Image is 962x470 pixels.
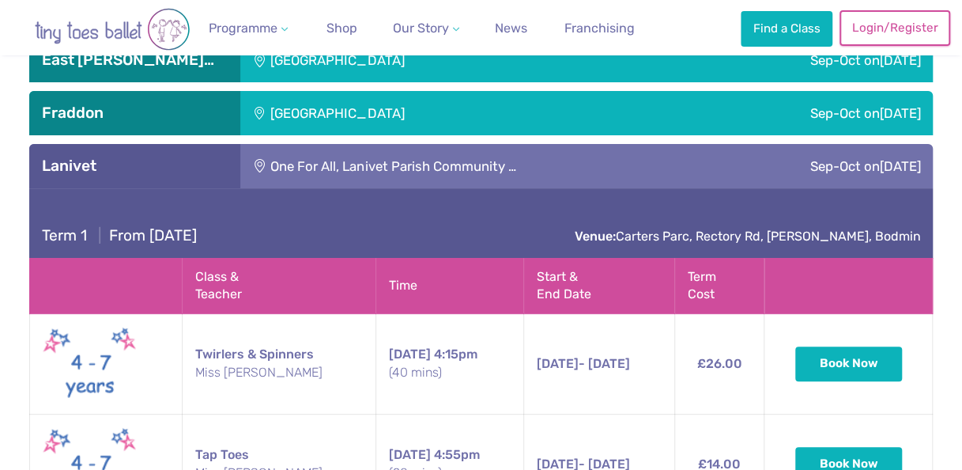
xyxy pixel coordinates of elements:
span: Our Story [393,21,449,36]
th: Term Cost [674,258,764,313]
small: Miss [PERSON_NAME] [195,364,363,381]
td: Twirlers & Spinners [182,313,375,414]
button: Book Now [795,347,903,381]
span: [DATE] [879,52,920,68]
span: [DATE] [879,105,920,121]
a: Venue:Carters Parc, Rectory Rd, [PERSON_NAME], Bodmin [574,229,920,244]
small: (40 mins) [389,364,511,381]
strong: Venue: [574,229,615,244]
span: Shop [326,21,357,36]
a: News [489,13,534,44]
a: Shop [319,13,363,44]
h3: East [PERSON_NAME]… [42,51,228,70]
img: tiny toes ballet [17,8,207,51]
span: News [495,21,527,36]
td: 4:15pm [375,313,523,414]
span: [DATE] [879,158,920,174]
div: Sep-Oct on [632,38,933,82]
a: Our Story [387,13,466,44]
span: Programme [209,21,277,36]
div: Sep-Oct on [711,144,933,188]
a: Franchising [558,13,641,44]
span: - [DATE] [537,356,630,371]
a: Login/Register [839,10,950,45]
div: Sep-Oct on [632,91,933,135]
td: £26.00 [674,313,764,414]
div: [GEOGRAPHIC_DATA] [240,38,632,82]
h3: Fraddon [42,104,228,123]
div: [GEOGRAPHIC_DATA] [240,91,632,135]
div: One For All, Lanivet Parish Community … [240,144,711,188]
span: [DATE] [537,356,579,371]
h3: Lanivet [42,157,228,176]
span: [DATE] [389,347,431,362]
th: Start & End Date [523,258,674,313]
th: Time [375,258,523,313]
span: [DATE] [389,447,431,462]
span: Franchising [564,21,635,36]
a: Find a Class [741,11,832,46]
a: Programme [202,13,294,44]
h4: From [DATE] [42,226,197,245]
span: Term 1 [42,226,87,244]
img: Twirlers & Spinners New (May 2025) [43,324,138,404]
span: | [91,226,109,244]
th: Class & Teacher [182,258,375,313]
